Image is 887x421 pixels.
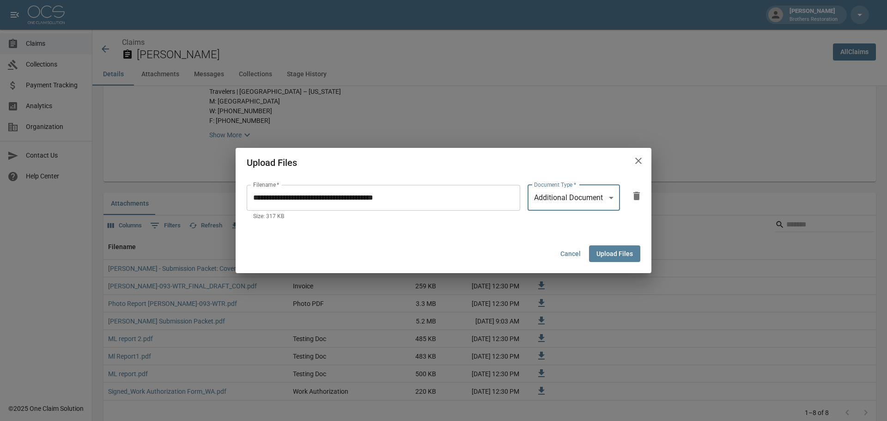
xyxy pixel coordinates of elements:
button: close [629,152,648,170]
div: Additional Document [528,185,620,211]
h2: Upload Files [236,148,651,177]
button: Upload Files [589,245,640,262]
button: delete [627,187,646,205]
label: Filename [253,181,279,189]
label: Document Type [534,181,576,189]
button: Cancel [556,245,585,262]
p: Size: 317 KB [253,212,514,221]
